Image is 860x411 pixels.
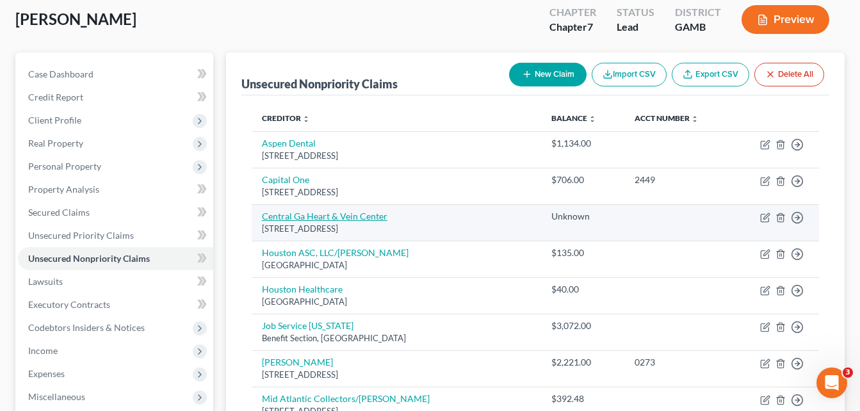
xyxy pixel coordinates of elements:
[262,113,310,123] a: Creditor unfold_more
[588,115,596,123] i: unfold_more
[28,115,81,125] span: Client Profile
[18,293,213,316] a: Executory Contracts
[754,63,824,86] button: Delete All
[18,63,213,86] a: Case Dashboard
[551,137,613,150] div: $1,134.00
[28,138,83,149] span: Real Property
[551,246,613,259] div: $135.00
[635,356,721,369] div: 0273
[549,5,596,20] div: Chapter
[262,259,531,271] div: [GEOGRAPHIC_DATA]
[691,115,699,123] i: unfold_more
[262,211,387,222] a: Central Ga Heart & Vein Center
[635,113,699,123] a: Acct Number unfold_more
[843,367,853,378] span: 3
[28,230,134,241] span: Unsecured Priority Claims
[262,284,343,294] a: Houston Healthcare
[587,20,593,33] span: 7
[592,63,667,86] button: Import CSV
[15,10,136,28] span: [PERSON_NAME]
[28,253,150,264] span: Unsecured Nonpriority Claims
[18,247,213,270] a: Unsecured Nonpriority Claims
[742,5,829,34] button: Preview
[262,174,309,185] a: Capital One
[18,224,213,247] a: Unsecured Priority Claims
[549,20,596,35] div: Chapter
[262,357,333,367] a: [PERSON_NAME]
[18,201,213,224] a: Secured Claims
[18,86,213,109] a: Credit Report
[551,356,613,369] div: $2,221.00
[28,345,58,356] span: Income
[551,283,613,296] div: $40.00
[241,76,398,92] div: Unsecured Nonpriority Claims
[28,276,63,287] span: Lawsuits
[551,173,613,186] div: $706.00
[262,320,353,331] a: Job Service [US_STATE]
[262,150,531,162] div: [STREET_ADDRESS]
[262,369,531,381] div: [STREET_ADDRESS]
[262,247,409,258] a: Houston ASC, LLC/[PERSON_NAME]
[302,115,310,123] i: unfold_more
[675,20,721,35] div: GAMB
[28,299,110,310] span: Executory Contracts
[28,92,83,102] span: Credit Report
[551,319,613,332] div: $3,072.00
[18,270,213,293] a: Lawsuits
[262,332,531,344] div: Benefit Section, [GEOGRAPHIC_DATA]
[262,138,316,149] a: Aspen Dental
[551,210,613,223] div: Unknown
[672,63,749,86] a: Export CSV
[28,322,145,333] span: Codebtors Insiders & Notices
[617,5,654,20] div: Status
[551,392,613,405] div: $392.48
[262,223,531,235] div: [STREET_ADDRESS]
[28,68,93,79] span: Case Dashboard
[617,20,654,35] div: Lead
[28,161,101,172] span: Personal Property
[28,391,85,402] span: Miscellaneous
[18,178,213,201] a: Property Analysis
[509,63,587,86] button: New Claim
[28,207,90,218] span: Secured Claims
[262,186,531,198] div: [STREET_ADDRESS]
[262,296,531,308] div: [GEOGRAPHIC_DATA]
[635,173,721,186] div: 2449
[28,184,99,195] span: Property Analysis
[675,5,721,20] div: District
[551,113,596,123] a: Balance unfold_more
[28,368,65,379] span: Expenses
[816,367,847,398] iframe: Intercom live chat
[262,393,430,404] a: Mid Atlantic Collectors/[PERSON_NAME]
